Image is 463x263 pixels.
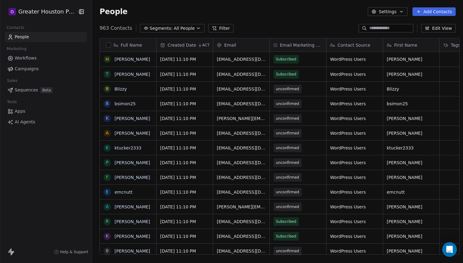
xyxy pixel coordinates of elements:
[387,71,436,77] span: [PERSON_NAME]
[330,189,379,195] span: WordPress Users
[387,174,436,180] span: [PERSON_NAME]
[412,7,456,16] button: Add Contacts
[5,64,87,74] a: Campaigns
[100,38,156,52] div: Full Name
[115,249,150,253] a: [PERSON_NAME]
[115,57,150,62] a: [PERSON_NAME]
[115,145,141,150] a: ktucker2333
[160,248,209,254] span: [DATE] 11:10 PM
[15,119,35,125] span: AI Agents
[5,32,87,42] a: People
[217,233,266,239] span: [EMAIL_ADDRESS][DOMAIN_NAME]
[40,87,53,93] span: Beta
[394,42,417,48] span: First Name
[387,86,436,92] span: Blizzy
[106,71,109,77] div: T
[174,25,195,32] span: All People
[115,72,150,77] a: [PERSON_NAME]
[387,130,436,136] span: [PERSON_NAME]
[217,145,266,151] span: [EMAIL_ADDRESS][DOMAIN_NAME]
[330,219,379,225] span: WordPress Users
[330,204,379,210] span: WordPress Users
[217,219,266,225] span: [EMAIL_ADDRESS][DOMAIN_NAME]
[217,174,266,180] span: [EMAIL_ADDRESS][DOMAIN_NAME]
[276,145,299,151] span: unconfirmed
[106,159,108,166] div: P
[160,130,209,136] span: [DATE] 11:10 PM
[160,204,209,210] span: [DATE] 11:10 PM
[160,101,209,107] span: [DATE] 11:10 PM
[213,38,269,52] div: Email
[224,42,236,48] span: Email
[4,23,27,32] span: Contacts
[5,106,87,116] a: Apps
[330,233,379,239] span: WordPress Users
[330,130,379,136] span: WordPress Users
[5,117,87,127] a: AI Agents
[326,38,383,52] div: Contact Source
[160,189,209,195] span: [DATE] 11:10 PM
[115,190,133,195] a: emcnutt
[337,42,370,48] span: Contact Source
[106,115,109,122] div: K
[15,108,25,114] span: Apps
[115,160,150,165] a: [PERSON_NAME]
[330,160,379,166] span: WordPress Users
[115,87,127,91] a: Blizzy
[106,218,109,225] div: R
[100,52,156,255] div: grid
[15,87,38,93] span: Sequences
[160,71,209,77] span: [DATE] 11:10 PM
[115,234,150,239] a: [PERSON_NAME]
[387,160,436,166] span: [PERSON_NAME]
[217,204,266,210] span: [PERSON_NAME][EMAIL_ADDRESS][PERSON_NAME][DOMAIN_NAME]
[106,86,109,92] div: B
[106,130,109,136] div: a
[330,86,379,92] span: WordPress Users
[11,9,14,15] span: G
[217,71,266,77] span: [EMAIL_ADDRESS][DOMAIN_NAME]
[387,204,436,210] span: [PERSON_NAME]
[217,115,266,122] span: [PERSON_NAME][EMAIL_ADDRESS][DOMAIN_NAME]
[276,101,299,107] span: unconfirmed
[276,219,296,225] span: Subscribed
[160,160,209,166] span: [DATE] 11:10 PM
[383,38,439,52] div: First Name
[387,189,436,195] span: emcnutt
[387,233,436,239] span: [PERSON_NAME]
[217,248,266,254] span: [EMAIL_ADDRESS][DOMAIN_NAME]
[276,189,299,195] span: unconfirmed
[276,204,299,210] span: unconfirmed
[276,130,299,136] span: unconfirmed
[156,38,213,52] div: Created DateACT
[160,56,209,62] span: [DATE] 11:10 PM
[276,248,299,254] span: unconfirmed
[121,42,142,48] span: Full Name
[276,174,299,180] span: unconfirmed
[100,7,127,16] span: People
[160,145,209,151] span: [DATE] 11:10 PM
[5,85,87,95] a: SequencesBeta
[115,101,136,106] a: bsimon25
[100,25,132,32] span: 963 Contacts
[270,38,326,52] div: Email Marketing Consent
[106,248,109,254] div: B
[15,66,39,72] span: Campaigns
[5,53,87,63] a: Workflows
[387,115,436,122] span: [PERSON_NAME]
[106,233,109,239] div: K
[217,160,266,166] span: [EMAIL_ADDRESS][DOMAIN_NAME]
[330,101,379,107] span: WordPress Users
[106,145,109,151] div: k
[106,100,109,107] div: b
[280,42,322,48] span: Email Marketing Consent
[106,203,109,210] div: A
[208,24,234,33] button: Filter
[387,248,436,254] span: [PERSON_NAME]
[387,56,436,62] span: [PERSON_NAME]
[54,249,88,254] a: Help & Support
[106,189,109,195] div: e
[442,242,457,257] div: Open Intercom Messenger
[115,204,150,209] a: [PERSON_NAME]
[15,34,29,40] span: People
